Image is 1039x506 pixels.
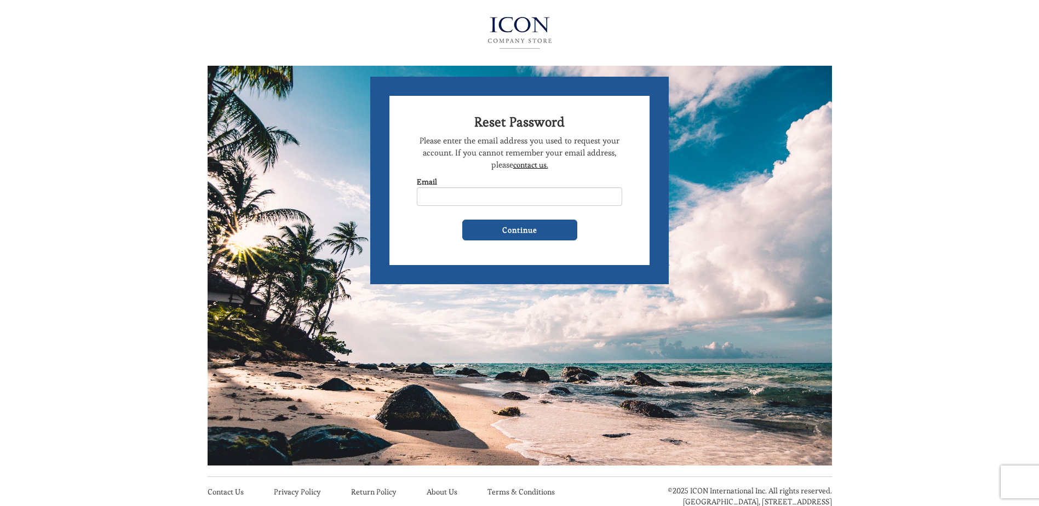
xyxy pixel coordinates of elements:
a: About Us [427,487,457,497]
a: Contact Us [208,487,244,497]
b: Email [417,177,437,187]
a: Return Policy [351,487,397,497]
a: Privacy Policy [274,487,321,497]
h2: Reset Password [417,115,622,129]
input: Continue [462,220,577,240]
p: Please enter the email address you used to request your account. If you cannot remember your emai... [417,135,622,171]
a: contact us. [513,160,548,170]
a: Terms & Conditions [487,487,555,497]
